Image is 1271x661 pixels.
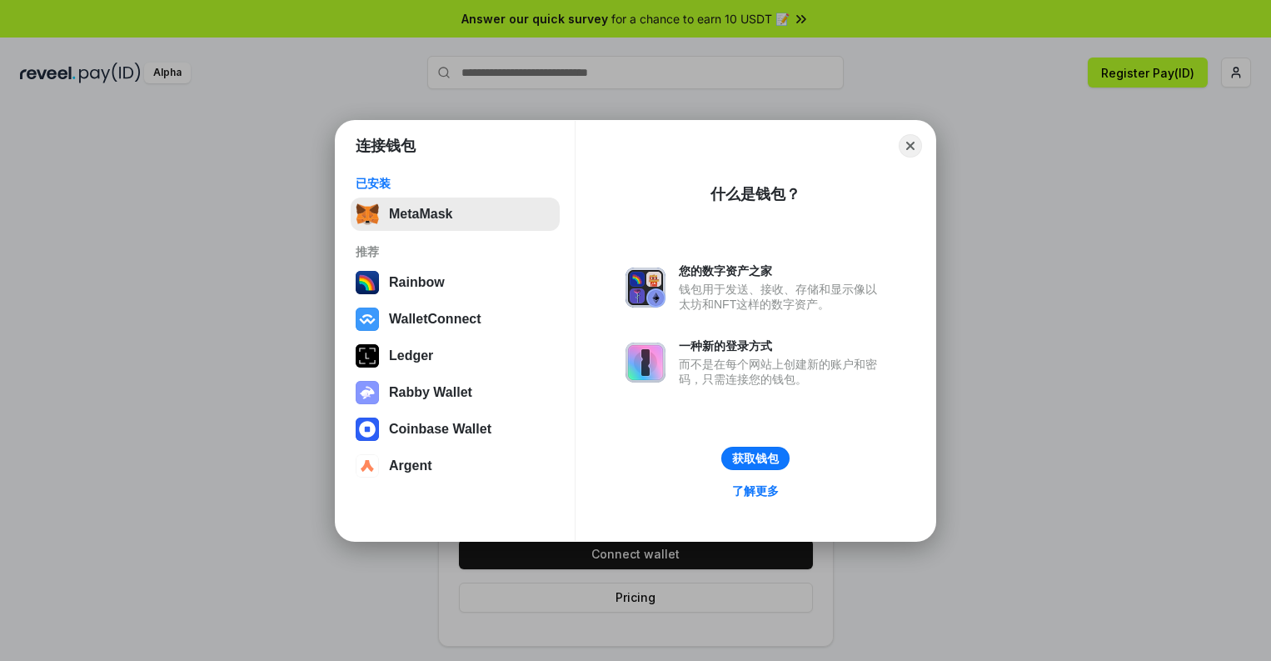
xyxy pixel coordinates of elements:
div: 已安装 [356,176,555,191]
img: svg+xml,%3Csvg%20width%3D%2228%22%20height%3D%2228%22%20viewBox%3D%220%200%2028%2028%22%20fill%3D... [356,308,379,331]
div: 推荐 [356,244,555,259]
button: 获取钱包 [721,447,790,470]
div: 一种新的登录方式 [679,338,885,353]
div: 而不是在每个网站上创建新的账户和密码，只需连接您的钱包。 [679,357,885,387]
img: svg+xml,%3Csvg%20fill%3D%22none%22%20height%3D%2233%22%20viewBox%3D%220%200%2035%2033%22%20width%... [356,203,379,226]
button: Ledger [351,339,560,373]
div: 您的数字资产之家 [679,263,885,278]
div: 什么是钱包？ [710,184,800,204]
img: svg+xml,%3Csvg%20xmlns%3D%22http%3A%2F%2Fwww.w3.org%2F2000%2Fsvg%22%20fill%3D%22none%22%20viewBox... [626,343,665,383]
div: 钱包用于发送、接收、存储和显示像以太坊和NFT这样的数字资产。 [679,282,885,312]
div: 获取钱包 [732,451,779,466]
div: 了解更多 [732,483,779,498]
button: Argent [351,449,560,483]
button: Rainbow [351,266,560,299]
button: MetaMask [351,198,560,231]
button: Rabby Wallet [351,376,560,409]
a: 了解更多 [722,480,789,502]
div: Argent [389,458,432,473]
button: WalletConnect [351,303,560,336]
img: svg+xml,%3Csvg%20xmlns%3D%22http%3A%2F%2Fwww.w3.org%2F2000%2Fsvg%22%20width%3D%2228%22%20height%3... [356,344,379,368]
div: MetaMask [389,207,452,222]
img: svg+xml,%3Csvg%20xmlns%3D%22http%3A%2F%2Fwww.w3.org%2F2000%2Fsvg%22%20fill%3D%22none%22%20viewBox... [356,381,379,404]
div: Rainbow [389,275,445,290]
button: Coinbase Wallet [351,413,560,446]
img: svg+xml,%3Csvg%20xmlns%3D%22http%3A%2F%2Fwww.w3.org%2F2000%2Fsvg%22%20fill%3D%22none%22%20viewBox... [626,268,665,308]
h1: 连接钱包 [356,136,416,156]
img: svg+xml,%3Csvg%20width%3D%2228%22%20height%3D%2228%22%20viewBox%3D%220%200%2028%2028%22%20fill%3D... [356,418,379,441]
div: WalletConnect [389,312,481,327]
div: Coinbase Wallet [389,422,491,437]
div: Rabby Wallet [389,385,472,400]
div: Ledger [389,348,433,363]
img: svg+xml,%3Csvg%20width%3D%22120%22%20height%3D%22120%22%20viewBox%3D%220%200%20120%20120%22%20fil... [356,271,379,294]
button: Close [899,134,922,158]
img: svg+xml,%3Csvg%20width%3D%2228%22%20height%3D%2228%22%20viewBox%3D%220%200%2028%2028%22%20fill%3D... [356,454,379,478]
